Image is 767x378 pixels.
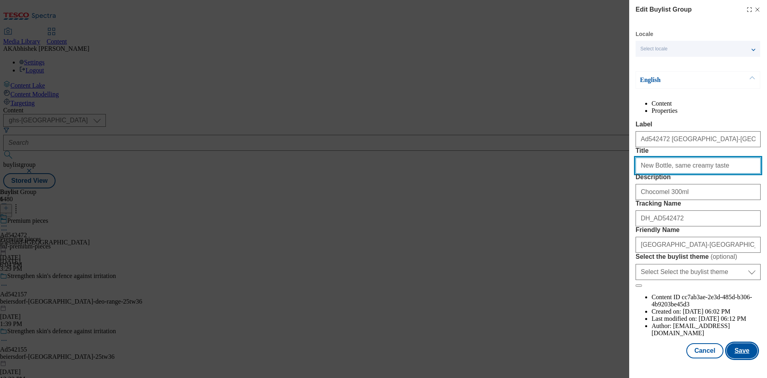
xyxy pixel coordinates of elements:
[636,147,761,154] label: Title
[652,308,761,315] li: Created on:
[652,294,752,308] span: cc7ab3ae-2e3d-485d-b306-4b9203be45d3
[652,315,761,322] li: Last modified on:
[636,131,761,147] input: Enter Label
[652,322,730,336] span: [EMAIL_ADDRESS][DOMAIN_NAME]
[636,237,761,253] input: Enter Friendly Name
[636,158,761,174] input: Enter Title
[636,210,761,226] input: Enter Tracking Name
[636,174,761,181] label: Description
[636,184,761,200] input: Enter Description
[652,294,761,308] li: Content ID
[686,343,723,358] button: Cancel
[711,253,737,260] span: ( optional )
[636,32,653,36] label: Locale
[652,107,761,114] li: Properties
[640,76,724,84] p: English
[652,100,761,107] li: Content
[636,121,761,128] label: Label
[640,46,668,52] span: Select locale
[683,308,730,315] span: [DATE] 06:02 PM
[636,41,760,57] button: Select locale
[636,226,761,234] label: Friendly Name
[652,322,761,337] li: Author:
[699,315,746,322] span: [DATE] 06:12 PM
[727,343,757,358] button: Save
[636,253,761,261] label: Select the buylist theme
[636,200,761,207] label: Tracking Name
[636,5,691,14] h4: Edit Buylist Group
